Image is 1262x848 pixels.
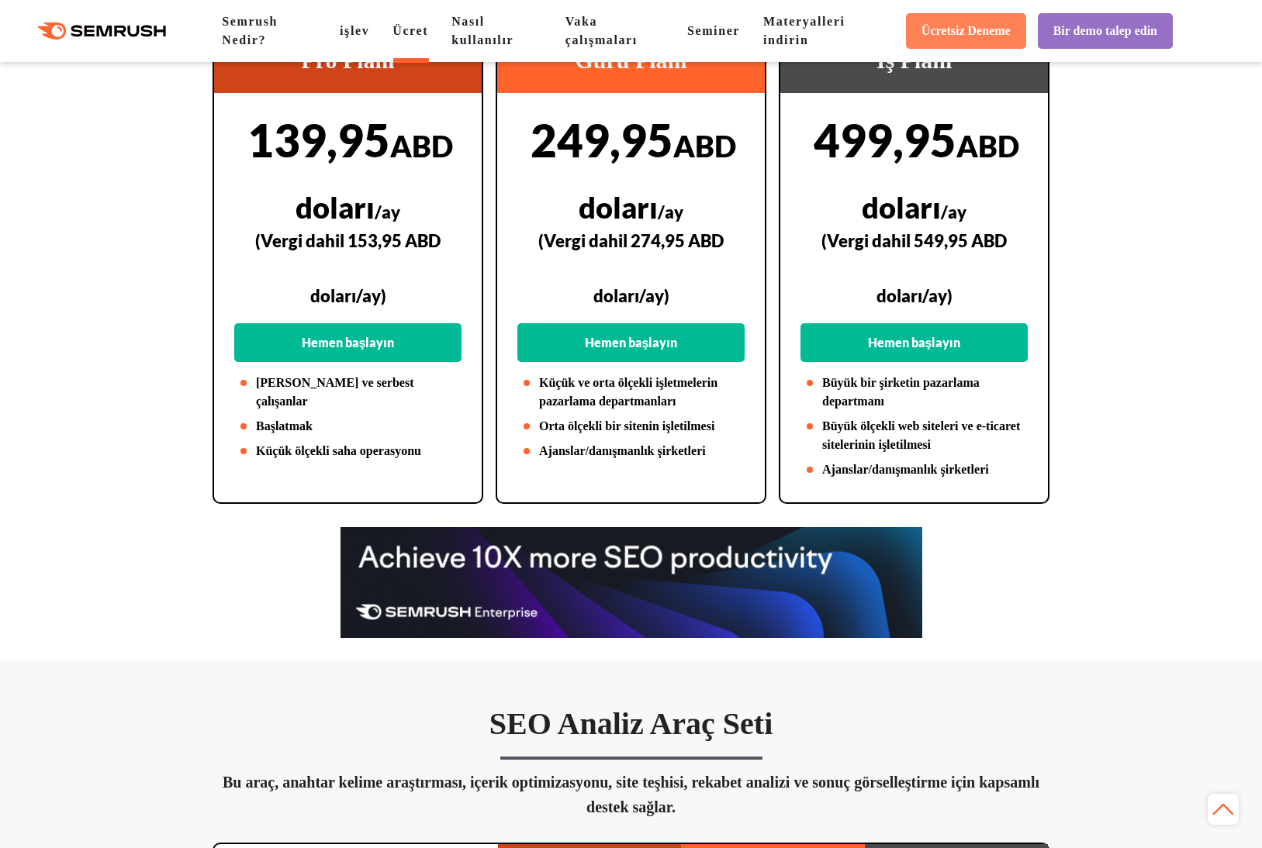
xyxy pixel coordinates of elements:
font: / [658,202,665,222]
a: Bir demo talep edin [1038,13,1173,49]
font: SEO Analiz Araç Seti [489,706,773,741]
font: Orta ölçekli bir sitenin işletilmesi [539,419,714,433]
font: Ajanslar/danışmanlık şirketleri [539,444,706,457]
font: Pro Planı [301,47,394,73]
a: Materyalleri indirin [763,15,845,47]
a: Semrush Nedir? [222,15,278,47]
font: / [375,202,382,222]
font: [PERSON_NAME] ve serbest çalışanlar [256,376,414,408]
font: Hemen başlayın [585,335,678,350]
font: Büyük ölçekli web siteleri ve e-ticaret sitelerinin işletilmesi [822,419,1020,451]
a: Vaka çalışmaları [565,15,638,47]
font: 249,95 [531,113,673,167]
font: (Vergi dahil 153,95 ABD doları/ay) [255,230,441,306]
font: Bir demo talep edin [1053,24,1157,37]
a: Ücret [392,24,428,37]
font: ay [665,202,683,222]
font: ay [948,202,966,222]
font: Ajanslar/danışmanlık şirketleri [822,463,989,476]
a: Ücretsiz Deneme [906,13,1026,49]
font: Ücretsiz Deneme [921,24,1011,37]
font: Bu araç, anahtar kelime araştırması, içerik optimizasyonu, site teşhisi, rekabet analizi ve sonuç... [223,774,1039,815]
font: Büyük bir şirketin pazarlama departmanı [822,376,980,408]
a: Hemen başlayın [234,323,462,362]
a: Hemen başlayın [800,323,1028,362]
font: Hemen başlayın [868,335,961,350]
font: (Vergi dahil 549,95 ABD doları/ay) [821,230,1007,306]
font: Küçük ölçekli saha operasyonu [256,444,421,457]
font: 499,95 [814,113,956,167]
a: işlev [340,24,369,37]
font: Küçük ve orta ölçekli işletmelerin pazarlama departmanları [539,376,717,408]
font: (Vergi dahil 274,95 ABD doları/ay) [538,230,724,306]
font: İş Planı [876,47,953,73]
font: / [941,202,948,222]
font: Başlatmak [256,419,313,433]
a: Nasıl kullanılır [451,15,513,47]
a: Hemen başlayın [517,323,745,362]
font: ay [382,202,400,222]
font: Hemen başlayın [302,335,395,350]
a: Seminer [687,24,740,37]
font: 139,95 [247,113,390,167]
